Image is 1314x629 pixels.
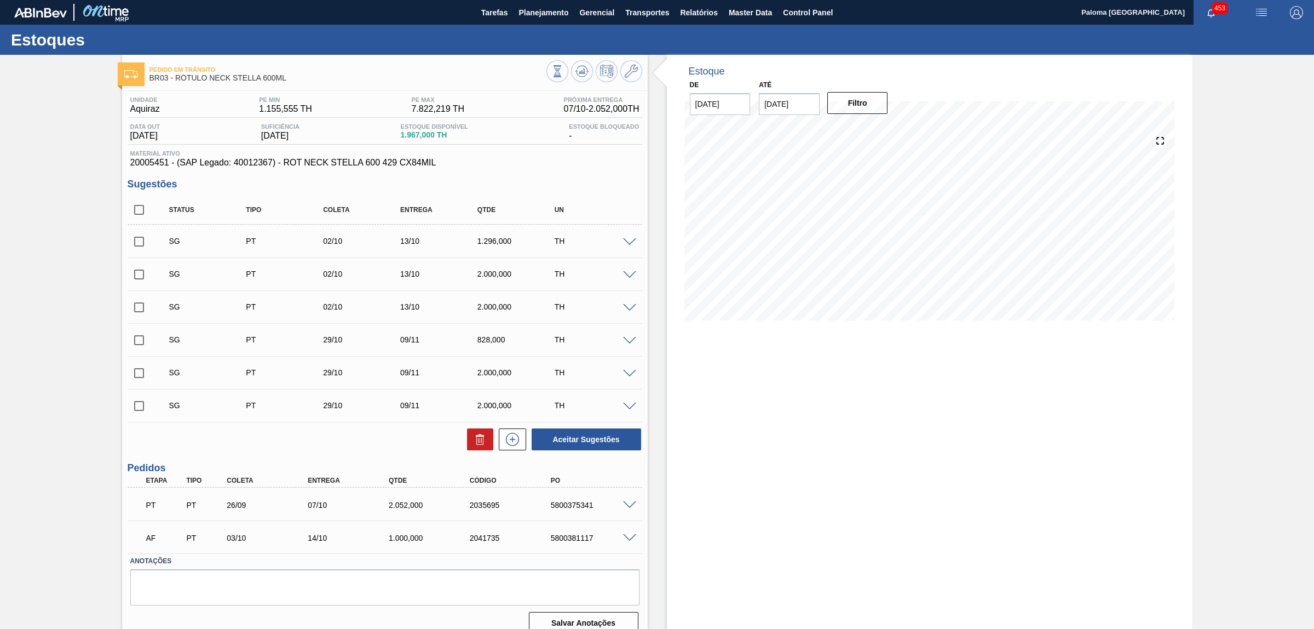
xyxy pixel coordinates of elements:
span: Material ativo [130,150,639,157]
div: Estoque [689,66,725,77]
div: UN [552,206,639,214]
span: Gerencial [579,6,614,19]
span: Próxima Entrega [564,96,639,103]
div: 2.000,000 [475,270,562,278]
span: [DATE] [130,131,160,141]
div: Qtde [475,206,562,214]
button: Visão Geral dos Estoques [546,60,568,82]
div: Status [166,206,254,214]
div: 09/11/2025 [397,335,485,344]
div: Tipo [243,206,331,214]
p: AF [146,534,184,542]
button: Filtro [827,92,888,114]
span: 1.967,000 TH [401,131,468,139]
span: Pedido em Trânsito [149,66,546,73]
div: 02/10/2025 [320,237,408,245]
div: Sugestão Criada [166,302,254,311]
div: Código [467,477,559,484]
button: Aceitar Sugestões [532,428,641,450]
div: 5800381117 [548,534,640,542]
span: BR03 - RÓTULO NECK STELLA 600ML [149,74,546,82]
div: 29/10/2025 [320,368,408,377]
div: TH [552,302,639,311]
span: 453 [1212,2,1227,14]
div: TH [552,335,639,344]
span: Aquiraz [130,104,160,114]
span: Unidade [130,96,160,103]
input: dd/mm/yyyy [759,93,820,115]
div: 2035695 [467,501,559,510]
img: TNhmsLtSVTkK8tSr43FrP2fwEKptu5GPRR3wAAAABJRU5ErkJggg== [14,8,67,18]
div: 29/10/2025 [320,335,408,344]
div: TH [552,401,639,410]
div: TH [552,270,639,278]
span: Master Data [729,6,772,19]
label: Anotações [130,553,639,569]
h1: Estoques [11,33,205,46]
div: Sugestão Criada [166,237,254,245]
label: Até [759,81,771,89]
div: 09/11/2025 [397,401,485,410]
img: Logout [1290,6,1303,19]
span: Data out [130,123,160,130]
div: 13/10/2025 [397,270,485,278]
div: PO [548,477,640,484]
div: Coleta [320,206,408,214]
div: Sugestão Criada [166,270,254,278]
div: 2.000,000 [475,401,562,410]
span: Transportes [625,6,669,19]
span: Estoque Bloqueado [569,123,639,130]
button: Ir ao Master Data / Geral [620,60,642,82]
p: PT [146,501,184,510]
div: 2.052,000 [386,501,478,510]
div: Pedido de Transferência [243,237,331,245]
div: 03/10/2025 [224,534,316,542]
div: Excluir Sugestões [462,428,493,450]
span: [DATE] [261,131,299,141]
img: Ícone [124,70,138,78]
div: Pedido de Transferência [243,368,331,377]
span: Control Panel [783,6,833,19]
div: Pedido de Transferência [183,534,227,542]
div: TH [552,368,639,377]
h3: Pedidos [128,462,642,474]
div: 2041735 [467,534,559,542]
div: Pedido de Transferência [243,401,331,410]
div: 09/11/2025 [397,368,485,377]
span: Planejamento [518,6,568,19]
button: Notificações [1194,5,1229,20]
div: 5800375341 [548,501,640,510]
div: Coleta [224,477,316,484]
span: 07/10 - 2.052,000 TH [564,104,639,114]
span: PE MAX [411,96,464,103]
div: Pedido de Transferência [243,335,331,344]
div: Sugestão Criada [166,401,254,410]
div: 13/10/2025 [397,237,485,245]
div: Sugestão Criada [166,368,254,377]
div: 2.000,000 [475,302,562,311]
div: Nova sugestão [493,428,526,450]
span: 7.822,219 TH [411,104,464,114]
div: Pedido de Transferência [183,501,227,510]
div: Qtde [386,477,478,484]
div: Pedido de Transferência [243,270,331,278]
button: Programar Estoque [596,60,618,82]
div: TH [552,237,639,245]
span: Tarefas [481,6,508,19]
div: 1.000,000 [386,534,478,542]
span: 1.155,555 TH [259,104,312,114]
div: 26/09/2025 [224,501,316,510]
button: Atualizar Gráfico [571,60,593,82]
div: 1.296,000 [475,237,562,245]
div: Entrega [397,206,485,214]
div: Entrega [305,477,397,484]
span: Relatórios [680,6,717,19]
div: Tipo [183,477,227,484]
span: Suficiência [261,123,299,130]
div: 828,000 [475,335,562,344]
div: Etapa [143,477,187,484]
img: userActions [1255,6,1268,19]
input: dd/mm/yyyy [690,93,751,115]
div: 07/10/2025 [305,501,397,510]
div: Aceitar Sugestões [526,427,642,451]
